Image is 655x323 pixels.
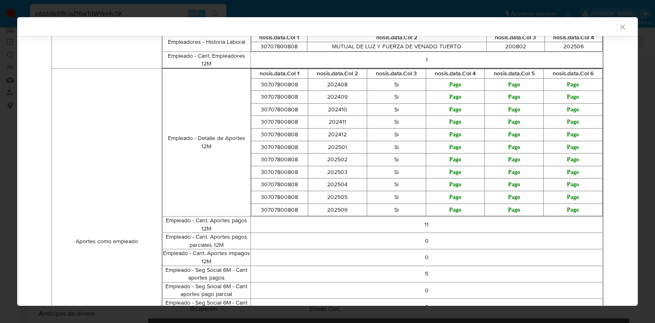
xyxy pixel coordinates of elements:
[487,33,544,42] th: nosis.data.Col 3
[308,128,367,141] td: 202412
[544,91,603,104] td: Pago
[485,91,544,104] td: Pago
[308,103,367,116] td: 202410
[367,128,426,141] td: Si
[544,42,603,52] td: 202506
[367,116,426,129] td: Si
[544,128,603,141] td: Pago
[251,266,603,282] td: 5
[251,249,603,266] td: 0
[426,103,485,116] td: Pago
[544,33,603,42] th: nosis.data.Col 4
[544,103,603,116] td: Pago
[619,23,626,30] button: Cerrar ventana
[485,191,544,203] td: Pago
[367,141,426,154] td: Si
[163,217,251,233] td: Empleado - Cant. Aportes pagos 12M
[251,78,308,91] td: 30707800808
[367,154,426,166] td: Si
[251,42,307,52] td: 30707800808
[367,91,426,104] td: Si
[426,141,485,154] td: Pago
[544,69,603,78] th: nosis.data.Col 6
[251,128,308,141] td: 30707800808
[487,42,544,52] td: 200802
[426,91,485,104] td: Pago
[251,116,308,129] td: 30707800808
[251,69,308,78] th: nosis.data.Col 1
[251,191,308,203] td: 30707800808
[367,78,426,91] td: Si
[163,266,251,282] td: Empleado - Seg Social 6M - Cant aportes pagos
[307,33,486,42] th: nosis.data.Col 2
[426,154,485,166] td: Pago
[251,233,603,249] td: 0
[251,154,308,166] td: 30707800808
[251,33,307,42] th: nosis.data.Col 1
[485,166,544,178] td: Pago
[544,154,603,166] td: Pago
[367,191,426,203] td: Si
[308,203,367,216] td: 202506
[251,178,308,191] td: 30707800808
[367,178,426,191] td: Si
[251,282,603,298] td: 0
[367,166,426,178] td: Si
[485,141,544,154] td: Pago
[367,103,426,116] td: Si
[308,166,367,178] td: 202503
[544,141,603,154] td: Pago
[308,191,367,203] td: 202505
[163,299,251,315] td: Empleado - Seg Social 6M - Cant aportes impagos
[544,166,603,178] td: Pago
[485,78,544,91] td: Pago
[163,249,251,266] td: Empleado - Cant. Aportes impagos 12M
[308,116,367,129] td: 202411
[426,191,485,203] td: Pago
[485,69,544,78] th: nosis.data.Col 5
[485,128,544,141] td: Pago
[307,42,486,52] td: MUTUAL DE LUZ Y FUERZA DE VENADO TUERTO
[308,69,367,78] th: nosis.data.Col 2
[485,103,544,116] td: Pago
[426,69,485,78] th: nosis.data.Col 4
[544,116,603,129] td: Pago
[544,191,603,203] td: Pago
[163,233,251,249] td: Empleado - Cant. Aportes pagos parciales 12M
[367,203,426,216] td: Si
[426,128,485,141] td: Pago
[367,69,426,78] th: nosis.data.Col 3
[308,91,367,104] td: 202409
[485,154,544,166] td: Pago
[251,217,603,233] td: 11
[163,32,251,52] td: Empleadores - Historia Laboral
[426,178,485,191] td: Pago
[163,52,251,68] td: Empleado - Cant. Empleadores 12M
[163,68,251,216] td: Empleado - Detalle de Aportes 12M
[308,78,367,91] td: 202408
[485,116,544,129] td: Pago
[544,78,603,91] td: Pago
[251,91,308,104] td: 30707800808
[426,203,485,216] td: Pago
[308,178,367,191] td: 202504
[426,78,485,91] td: Pago
[251,103,308,116] td: 30707800808
[426,166,485,178] td: Pago
[251,203,308,216] td: 30707800808
[426,116,485,129] td: Pago
[485,178,544,191] td: Pago
[308,154,367,166] td: 202502
[485,203,544,216] td: Pago
[251,141,308,154] td: 30707800808
[17,17,638,306] div: closure-recommendation-modal
[163,282,251,298] td: Empleado - Seg Social 6M - Cant aportes pago parcial
[251,299,603,315] td: 0
[308,141,367,154] td: 202501
[251,52,603,68] td: 1
[544,203,603,216] td: Pago
[251,166,308,178] td: 30707800808
[544,178,603,191] td: Pago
